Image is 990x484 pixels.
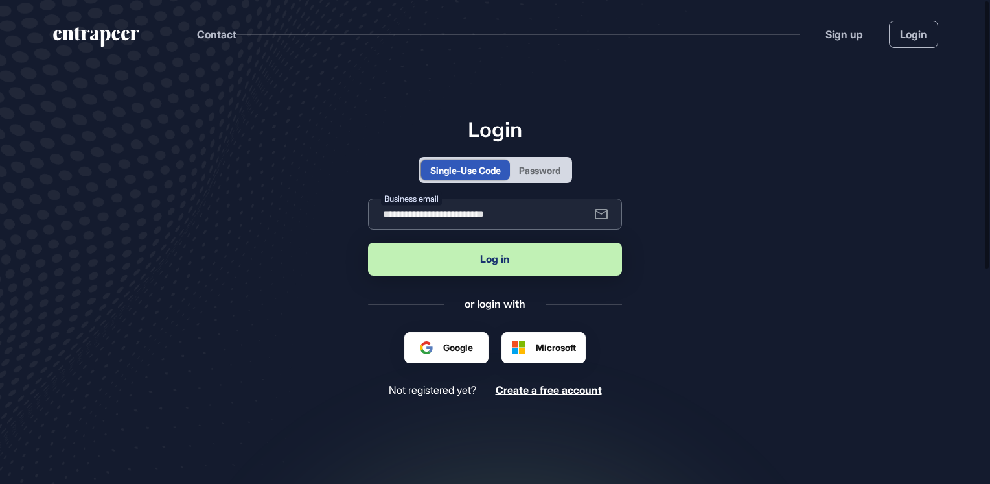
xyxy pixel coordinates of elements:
span: Microsoft [536,341,576,354]
span: Not registered yet? [389,384,476,396]
a: Sign up [825,27,863,42]
a: Create a free account [496,384,602,396]
a: Login [889,21,938,48]
span: Create a free account [496,383,602,396]
div: Password [519,163,560,177]
button: Log in [368,243,622,276]
label: Business email [381,192,442,206]
button: Contact [197,26,236,43]
div: Single-Use Code [430,163,501,177]
h1: Login [368,117,622,141]
div: or login with [465,296,525,311]
a: entrapeer-logo [52,27,141,52]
